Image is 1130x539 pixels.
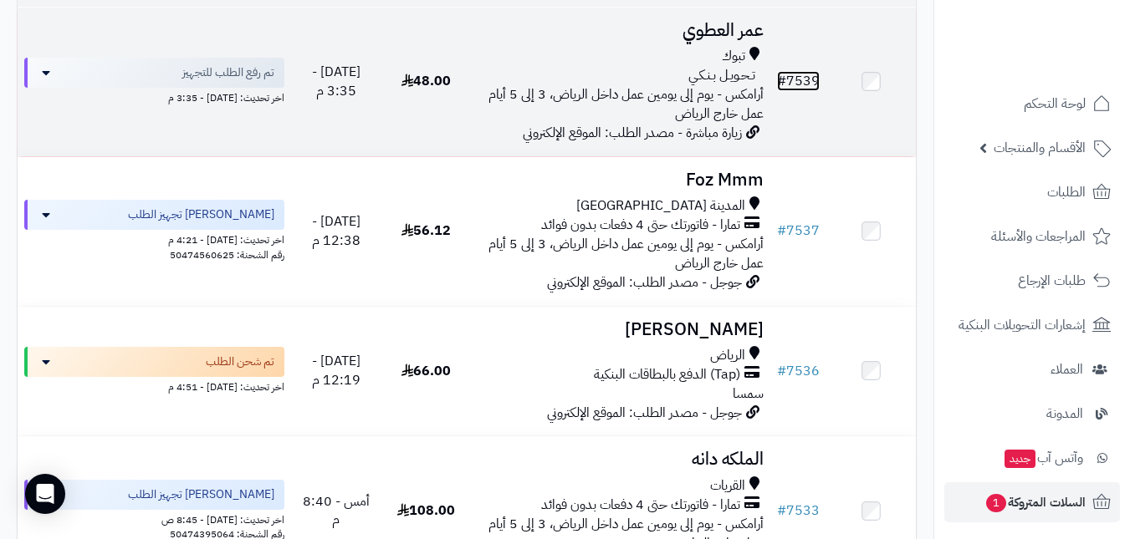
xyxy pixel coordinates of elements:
span: تم شحن الطلب [206,353,274,370]
div: اخر تحديث: [DATE] - 4:21 م [24,230,284,247]
span: المراجعات والأسئلة [991,225,1086,248]
h3: الملكه دانه [478,450,764,469]
span: القريات [710,476,745,496]
a: السلات المتروكة1 [944,482,1120,522]
a: #7537 [777,221,820,241]
span: (Tap) الدفع بالبطاقات البنكية [594,365,740,384]
span: العملاء [1051,358,1083,381]
a: #7536 [777,361,820,381]
span: [DATE] - 12:38 م [312,211,360,251]
span: 48.00 [401,71,451,91]
span: # [777,501,786,521]
span: 66.00 [401,361,451,381]
a: العملاء [944,349,1120,389]
span: 56.12 [401,221,451,241]
div: Open Intercom Messenger [25,474,65,514]
a: المراجعات والأسئلة [944,216,1120,257]
span: جوجل - مصدر الطلب: الموقع الإلكتروني [547,272,742,292]
span: # [777,71,786,91]
div: اخر تحديث: [DATE] - 8:45 ص [24,510,284,527]
span: لوحة التحكم [1024,92,1086,115]
span: تم رفع الطلب للتجهيز [182,64,274,81]
span: [DATE] - 3:35 م [312,62,360,101]
div: اخر تحديث: [DATE] - 3:35 م [24,88,284,105]
span: زيارة مباشرة - مصدر الطلب: الموقع الإلكتروني [523,123,742,143]
div: اخر تحديث: [DATE] - 4:51 م [24,377,284,394]
span: [PERSON_NAME] تجهيز الطلب [128,486,274,503]
h3: عمر العطوي [478,21,764,40]
span: الأقسام والمنتجات [994,136,1086,160]
span: المدينة [GEOGRAPHIC_DATA] [576,196,745,216]
span: جوجل - مصدر الطلب: الموقع الإلكتروني [547,403,742,423]
span: رقم الشحنة: 50474560625 [170,247,284,262]
span: # [777,361,786,381]
span: # [777,221,786,241]
a: وآتس آبجديد [944,438,1120,478]
span: وآتس آب [1003,446,1083,470]
span: إشعارات التحويلات البنكية [959,313,1086,337]
span: أرامكس - يوم إلى يومين عمل داخل الرياض، 3 إلى 5 أيام عمل خارج الرياض [488,84,764,124]
a: الطلبات [944,172,1120,212]
span: 108.00 [397,501,455,521]
a: طلبات الإرجاع [944,261,1120,301]
a: #7539 [777,71,820,91]
span: طلبات الإرجاع [1018,269,1086,292]
span: تمارا - فاتورتك حتى 4 دفعات بدون فوائد [541,496,740,515]
span: تمارا - فاتورتك حتى 4 دفعات بدون فوائد [541,216,740,235]
span: أرامكس - يوم إلى يومين عمل داخل الرياض، 3 إلى 5 أيام عمل خارج الرياض [488,234,764,273]
span: الطلبات [1047,181,1086,204]
a: #7533 [777,501,820,521]
span: المدونة [1046,402,1083,425]
span: [DATE] - 12:19 م [312,351,360,390]
span: أمس - 8:40 م [303,491,370,531]
a: لوحة التحكم [944,84,1120,124]
span: سمسا [733,384,764,404]
span: تـحـويـل بـنـكـي [688,66,755,85]
span: تبوك [722,47,745,66]
span: [PERSON_NAME] تجهيز الطلب [128,206,274,223]
h3: Foz Mmm [478,170,764,190]
span: الرياض [710,346,745,365]
span: 1 [986,494,1006,512]
h3: [PERSON_NAME] [478,320,764,339]
a: إشعارات التحويلات البنكية [944,305,1120,345]
span: السلات المتروكة [984,491,1086,514]
a: المدونة [944,394,1120,434]
span: جديد [1005,450,1035,468]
